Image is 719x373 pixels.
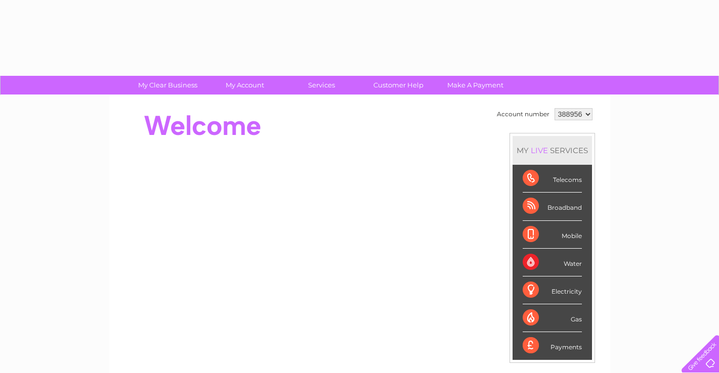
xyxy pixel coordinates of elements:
[523,165,582,193] div: Telecoms
[126,76,209,95] a: My Clear Business
[523,304,582,332] div: Gas
[523,221,582,249] div: Mobile
[523,193,582,220] div: Broadband
[434,76,517,95] a: Make A Payment
[494,106,552,123] td: Account number
[357,76,440,95] a: Customer Help
[523,249,582,276] div: Water
[523,332,582,359] div: Payments
[513,136,592,165] div: MY SERVICES
[280,76,363,95] a: Services
[523,276,582,304] div: Electricity
[203,76,286,95] a: My Account
[529,146,550,155] div: LIVE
